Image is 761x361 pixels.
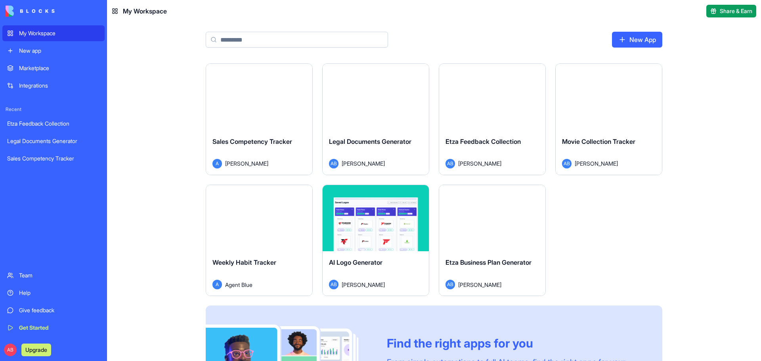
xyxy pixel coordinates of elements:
[19,29,100,37] div: My Workspace
[2,133,105,149] a: Legal Documents Generator
[2,151,105,166] a: Sales Competency Tracker
[19,271,100,279] div: Team
[206,63,313,175] a: Sales Competency TrackerA[PERSON_NAME]
[212,138,292,145] span: Sales Competency Tracker
[342,281,385,289] span: [PERSON_NAME]
[329,159,338,168] span: AB
[2,106,105,113] span: Recent
[2,43,105,59] a: New app
[458,159,501,168] span: [PERSON_NAME]
[562,159,572,168] span: AB
[4,344,17,356] span: AB
[458,281,501,289] span: [PERSON_NAME]
[19,47,100,55] div: New app
[21,344,51,356] button: Upgrade
[6,6,55,17] img: logo
[439,185,546,296] a: Etza Business Plan GeneratorAB[PERSON_NAME]
[123,6,167,16] span: My Workspace
[555,63,662,175] a: Movie Collection TrackerAB[PERSON_NAME]
[575,159,618,168] span: [PERSON_NAME]
[2,116,105,132] a: Etza Feedback Collection
[446,138,521,145] span: Etza Feedback Collection
[212,159,222,168] span: A
[2,320,105,336] a: Get Started
[342,159,385,168] span: [PERSON_NAME]
[329,280,338,289] span: AB
[19,82,100,90] div: Integrations
[446,280,455,289] span: AB
[19,64,100,72] div: Marketplace
[206,185,313,296] a: Weekly Habit TrackerAAgent Blue
[2,302,105,318] a: Give feedback
[706,5,756,17] button: Share & Earn
[7,137,100,145] div: Legal Documents Generator
[212,280,222,289] span: A
[439,63,546,175] a: Etza Feedback CollectionAB[PERSON_NAME]
[225,281,252,289] span: Agent Blue
[446,159,455,168] span: AB
[612,32,662,48] a: New App
[322,185,429,296] a: AI Logo GeneratorAB[PERSON_NAME]
[329,138,411,145] span: Legal Documents Generator
[562,138,635,145] span: Movie Collection Tracker
[225,159,268,168] span: [PERSON_NAME]
[322,63,429,175] a: Legal Documents GeneratorAB[PERSON_NAME]
[720,7,752,15] span: Share & Earn
[7,120,100,128] div: Etza Feedback Collection
[19,289,100,297] div: Help
[7,155,100,162] div: Sales Competency Tracker
[446,258,532,266] span: Etza Business Plan Generator
[387,336,643,350] div: Find the right apps for you
[2,60,105,76] a: Marketplace
[2,25,105,41] a: My Workspace
[2,78,105,94] a: Integrations
[2,285,105,301] a: Help
[19,306,100,314] div: Give feedback
[2,267,105,283] a: Team
[19,324,100,332] div: Get Started
[212,258,276,266] span: Weekly Habit Tracker
[329,258,382,266] span: AI Logo Generator
[21,346,51,353] a: Upgrade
